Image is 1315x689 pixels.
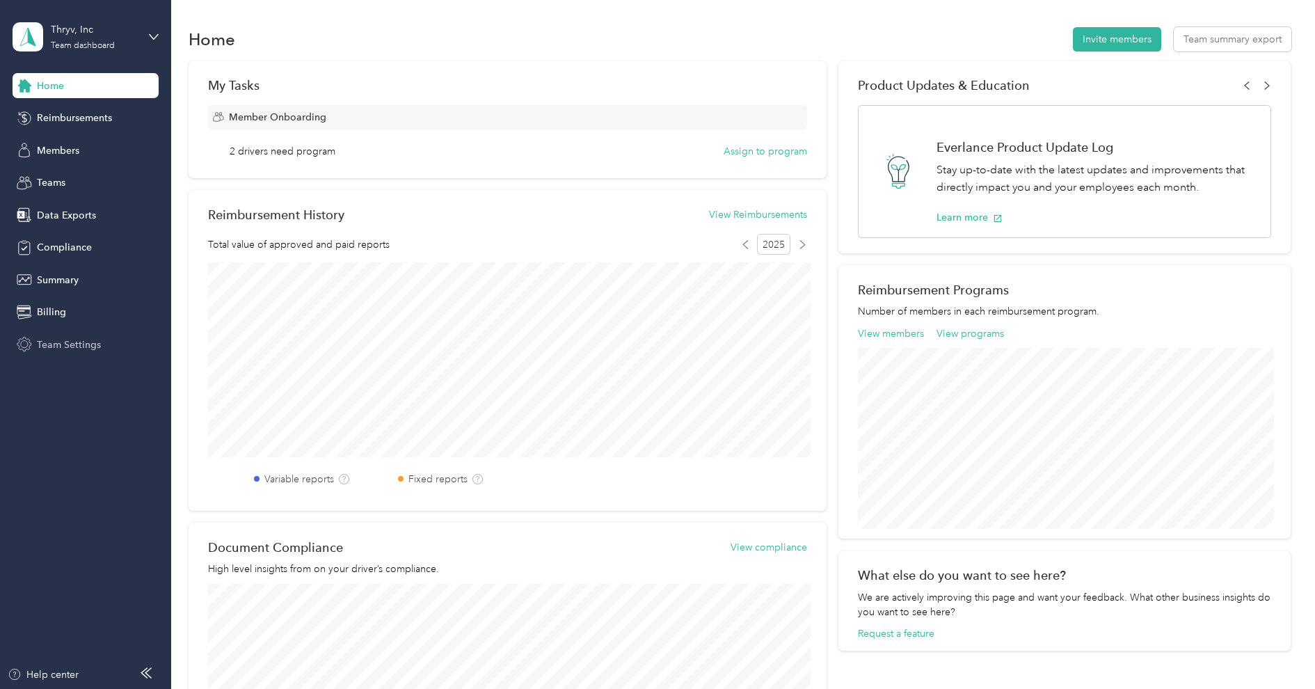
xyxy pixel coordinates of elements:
button: View compliance [731,540,807,555]
button: View programs [937,326,1004,341]
label: Fixed reports [408,472,468,486]
span: 2 drivers need program [230,144,335,159]
span: Product Updates & Education [858,78,1030,93]
div: My Tasks [208,78,807,93]
span: Summary [37,273,79,287]
span: Compliance [37,240,92,255]
iframe: Everlance-gr Chat Button Frame [1237,611,1315,689]
span: Home [37,79,64,93]
span: Total value of approved and paid reports [208,237,390,252]
button: Invite members [1073,27,1161,52]
button: Team summary export [1174,27,1291,52]
span: Data Exports [37,208,96,223]
span: Reimbursements [37,111,112,125]
p: Stay up-to-date with the latest updates and improvements that directly impact you and your employ... [937,161,1256,196]
button: Assign to program [724,144,807,159]
button: View Reimbursements [709,207,807,222]
p: High level insights from on your driver’s compliance. [208,562,807,576]
h1: Everlance Product Update Log [937,140,1256,155]
div: We are actively improving this page and want your feedback. What other business insights do you w... [858,590,1271,619]
button: Learn more [937,210,1003,225]
button: Help center [8,667,79,682]
label: Variable reports [264,472,334,486]
span: Team Settings [37,338,101,352]
div: Team dashboard [51,42,115,50]
button: View members [858,326,924,341]
h2: Reimbursement Programs [858,283,1271,297]
span: Teams [37,175,65,190]
h2: Reimbursement History [208,207,344,222]
span: 2025 [757,234,790,255]
h1: Home [189,32,235,47]
span: Member Onboarding [229,110,326,125]
button: Request a feature [858,626,934,641]
div: Thryv, Inc [51,22,138,37]
h2: Document Compliance [208,540,343,555]
div: What else do you want to see here? [858,568,1271,583]
span: Members [37,143,79,158]
p: Number of members in each reimbursement program. [858,304,1271,319]
span: Billing [37,305,66,319]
